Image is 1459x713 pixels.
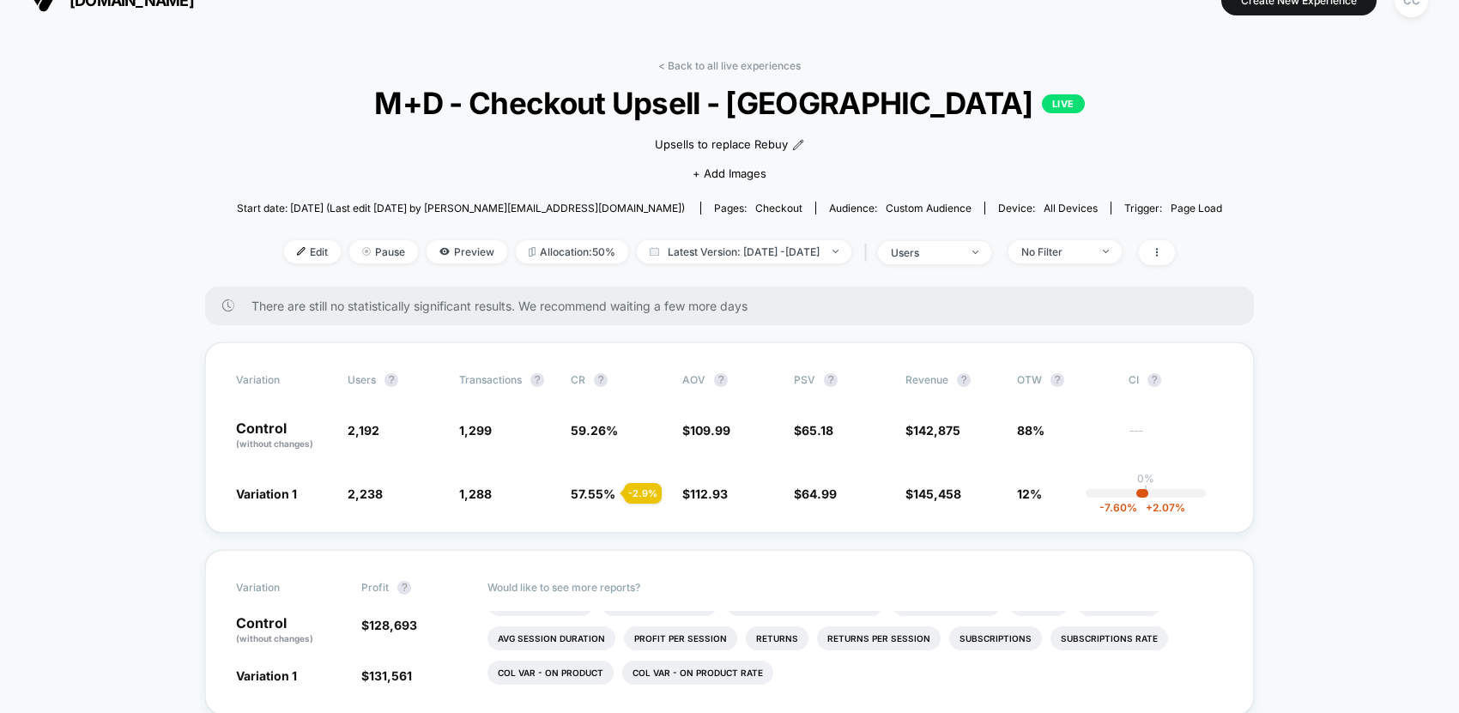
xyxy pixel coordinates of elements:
[891,246,960,259] div: users
[284,240,341,263] span: Edit
[571,486,615,501] span: 57.55 %
[1099,501,1137,514] span: -7.60 %
[794,373,815,386] span: PSV
[236,633,313,644] span: (without changes)
[1017,486,1042,501] span: 12%
[682,373,705,386] span: AOV
[655,136,788,154] span: Upsells to replace Rebuy
[530,373,544,387] button: ?
[802,486,837,501] span: 64.99
[1137,472,1154,485] p: 0%
[594,373,608,387] button: ?
[1171,202,1222,215] span: Page Load
[297,247,306,256] img: edit
[755,202,802,215] span: checkout
[236,438,313,449] span: (without changes)
[913,423,960,438] span: 142,875
[650,247,659,256] img: calendar
[1147,373,1161,387] button: ?
[348,373,376,386] span: users
[361,668,412,683] span: $
[682,423,730,438] span: $
[384,373,398,387] button: ?
[984,202,1111,215] span: Device:
[361,581,389,594] span: Profit
[1044,202,1098,215] span: all devices
[236,486,297,501] span: Variation 1
[459,486,492,501] span: 1,288
[746,626,808,650] li: Returns
[1146,501,1153,514] span: +
[624,483,662,504] div: - 2.9 %
[658,59,801,72] a: < Back to all live experiences
[693,166,766,180] span: + Add Images
[1042,94,1085,113] p: LIVE
[624,626,737,650] li: Profit Per Session
[1103,250,1109,253] img: end
[369,668,412,683] span: 131,561
[487,661,614,685] li: Col Var - On Product
[349,240,418,263] span: Pause
[905,486,961,501] span: $
[957,373,971,387] button: ?
[237,202,685,215] span: Start date: [DATE] (Last edit [DATE] by [PERSON_NAME][EMAIL_ADDRESS][DOMAIN_NAME])
[972,251,978,254] img: end
[829,202,972,215] div: Audience:
[905,373,948,386] span: Revenue
[459,373,522,386] span: Transactions
[459,423,492,438] span: 1,299
[362,247,371,256] img: end
[571,423,618,438] span: 59.26 %
[1017,423,1044,438] span: 88%
[1137,501,1185,514] span: 2.07 %
[794,486,837,501] span: $
[794,423,833,438] span: $
[236,421,330,450] p: Control
[886,202,972,215] span: Custom Audience
[802,423,833,438] span: 65.18
[348,486,383,501] span: 2,238
[817,626,941,650] li: Returns Per Session
[1124,202,1222,215] div: Trigger:
[236,581,330,595] span: Variation
[913,486,961,501] span: 145,458
[571,373,585,386] span: CR
[397,581,411,595] button: ?
[1021,245,1090,258] div: No Filter
[236,668,297,683] span: Variation 1
[714,202,802,215] div: Pages:
[690,423,730,438] span: 109.99
[1129,373,1223,387] span: CI
[1050,626,1168,650] li: Subscriptions Rate
[824,373,838,387] button: ?
[637,240,851,263] span: Latest Version: [DATE] - [DATE]
[287,85,1173,121] span: M+D - Checkout Upsell - [GEOGRAPHIC_DATA]
[348,423,379,438] span: 2,192
[361,618,417,632] span: $
[690,486,728,501] span: 112.93
[714,373,728,387] button: ?
[1144,485,1147,498] p: |
[622,661,773,685] li: Col Var - On Product Rate
[251,299,1220,313] span: There are still no statistically significant results. We recommend waiting a few more days
[1050,373,1064,387] button: ?
[487,581,1224,594] p: Would like to see more reports?
[949,626,1042,650] li: Subscriptions
[682,486,728,501] span: $
[905,423,960,438] span: $
[236,373,330,387] span: Variation
[487,626,615,650] li: Avg Session Duration
[516,240,628,263] span: Allocation: 50%
[427,240,507,263] span: Preview
[832,250,838,253] img: end
[529,247,536,257] img: rebalance
[1017,373,1111,387] span: OTW
[369,618,417,632] span: 128,693
[236,616,344,645] p: Control
[1129,426,1223,450] span: ---
[860,240,878,265] span: |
